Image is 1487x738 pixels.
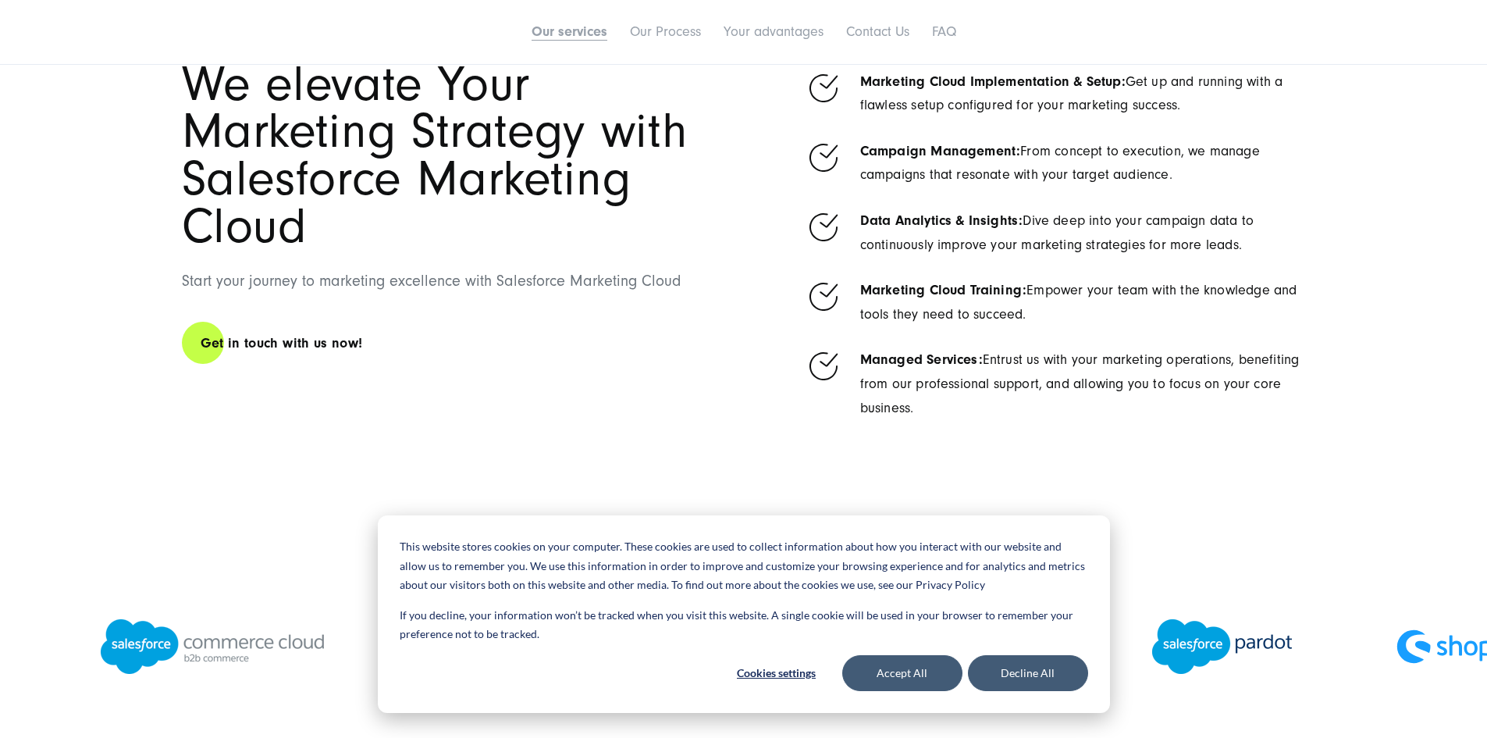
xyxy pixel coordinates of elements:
p: If you decline, your information won’t be tracked when you visit this website. A single cookie wi... [400,606,1088,644]
p: This website stores cookies on your computer. These cookies are used to collect information about... [400,537,1088,595]
span: We elevate Your Marketing Strategy with Salesforce Marketing Cloud [182,56,688,255]
a: Get in touch with us now! [182,321,382,365]
a: FAQ [932,23,956,40]
button: Accept All [842,655,962,691]
img: Salesforce B2B Commerce Cloud Agency - Salesforce Marketing Cloud Experts SUNZINET [101,619,324,674]
strong: Managed Services: [860,351,983,368]
a: Your advantages [724,23,824,40]
strong: Marketing Cloud Implementation & Setup: [860,73,1126,90]
strong: Campaign Management: [860,143,1021,159]
li: Entrust us with your marketing operations, benefiting from our professional support, and allowing... [806,348,1306,420]
img: Salesforce Pardot Agency - Salesforce Marketing Cloud Experts SUNZINET [1152,619,1292,674]
a: Our services [532,23,607,40]
a: Our Process [630,23,701,40]
li: Dive deep into your campaign data to continuously improve your marketing strategies for more leads. [806,209,1306,257]
button: Cookies settings [717,655,837,691]
strong: Data Analytics & Insights: [860,212,1023,229]
div: Cookie banner [378,515,1110,713]
li: Get up and running with a flawless setup configured for your marketing success. [806,70,1306,118]
a: Contact Us [846,23,909,40]
li: From concept to execution, we manage campaigns that resonate with your target audience. [806,140,1306,187]
li: Empower your team with the knowledge and tools they need to succeed. [806,279,1306,326]
button: Decline All [968,655,1088,691]
strong: Marketing Cloud Training: [860,282,1027,298]
span: Start your journey to marketing excellence with Salesforce Marketing Cloud [182,273,681,290]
